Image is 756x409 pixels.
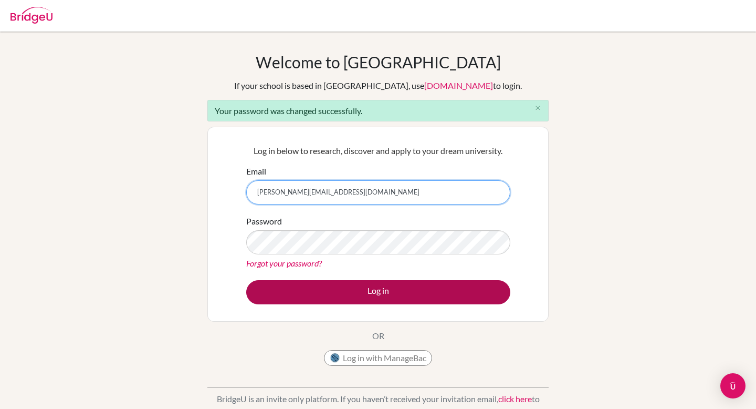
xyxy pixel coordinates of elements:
p: OR [372,330,384,342]
a: click here [498,394,532,404]
div: Your password was changed successfully. [207,100,549,121]
button: Close [527,100,548,116]
a: [DOMAIN_NAME] [424,80,493,90]
button: Log in [246,280,510,304]
button: Log in with ManageBac [324,350,432,366]
label: Password [246,215,282,228]
div: Open Intercom Messenger [720,373,745,398]
p: Log in below to research, discover and apply to your dream university. [246,145,510,157]
label: Email [246,165,266,178]
a: Forgot your password? [246,258,322,268]
h1: Welcome to [GEOGRAPHIC_DATA] [256,53,501,71]
i: close [534,104,542,112]
div: If your school is based in [GEOGRAPHIC_DATA], use to login. [234,79,522,92]
img: Bridge-U [10,7,52,24]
